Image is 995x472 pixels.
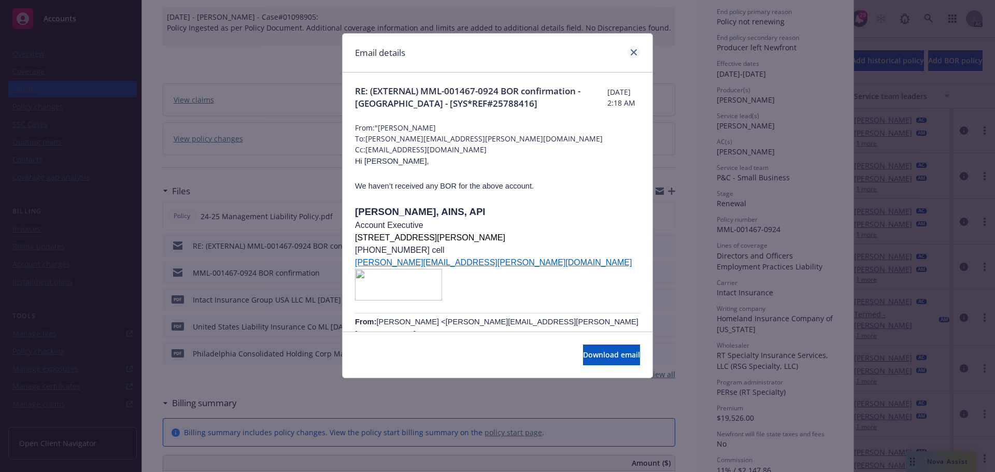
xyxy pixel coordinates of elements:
p: Account Executive [355,219,640,232]
span: [PERSON_NAME] <[PERSON_NAME][EMAIL_ADDRESS][PERSON_NAME][DOMAIN_NAME]> [DATE] 12:10 PM [PERSON_NA... [355,318,638,401]
a: [PERSON_NAME][EMAIL_ADDRESS][PERSON_NAME][DOMAIN_NAME] [355,258,632,267]
span: Download email [583,350,640,360]
img: image002.png@01DC1367.31499F60 [355,269,442,301]
p: [PHONE_NUMBER] cell [355,244,640,256]
button: Download email [583,345,640,365]
span: [PERSON_NAME], AINS, API [355,206,486,217]
span: [STREET_ADDRESS][PERSON_NAME] [355,233,505,242]
span: From: [355,318,377,326]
